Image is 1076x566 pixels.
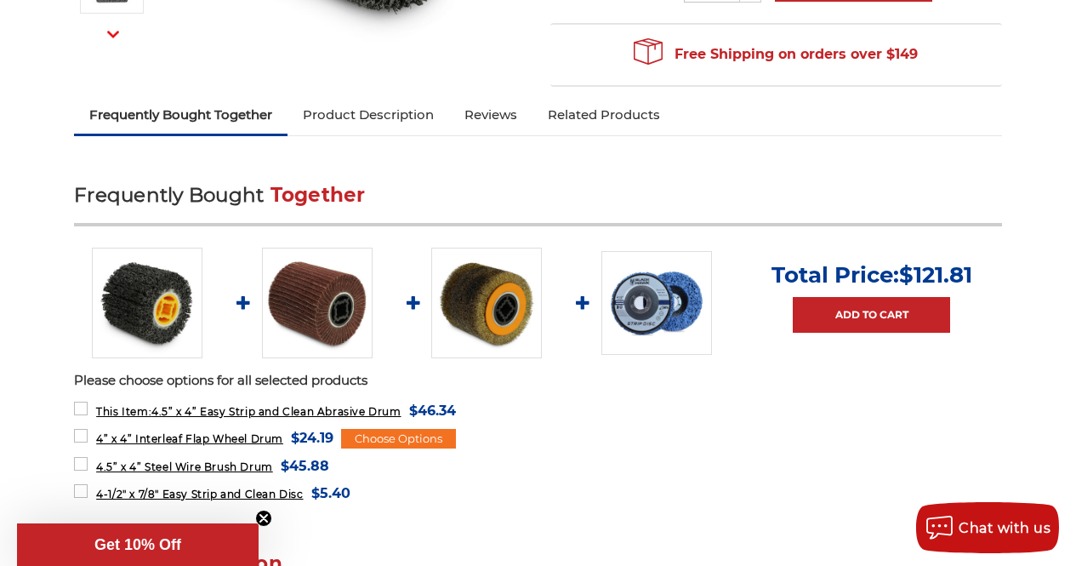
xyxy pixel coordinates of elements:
span: 4.5” x 4” Easy Strip and Clean Abrasive Drum [96,405,401,418]
span: Together [270,183,366,207]
button: Next [93,16,134,53]
div: Get 10% OffClose teaser [17,523,259,566]
a: Frequently Bought Together [74,96,288,134]
p: Please choose options for all selected products [74,371,1002,391]
span: $121.81 [899,261,972,289]
span: $5.40 [311,482,350,505]
span: Free Shipping on orders over $149 [634,37,918,71]
strong: This Item: [96,405,151,418]
span: 4-1/2" x 7/8" Easy Strip and Clean Disc [96,488,303,500]
button: Close teaser [255,510,272,527]
span: $45.88 [281,455,329,477]
div: Choose Options [341,429,456,449]
span: $24.19 [291,426,333,449]
span: Get 10% Off [94,536,181,553]
a: Add to Cart [793,297,950,333]
a: Reviews [449,96,532,134]
span: Frequently Bought [74,183,264,207]
a: Product Description [288,96,449,134]
span: $46.34 [409,399,456,422]
span: 4” x 4” Interleaf Flap Wheel Drum [96,432,283,445]
p: Total Price: [771,261,972,289]
span: Chat with us [959,520,1050,536]
span: 4.5” x 4” Steel Wire Brush Drum [96,460,273,473]
img: 4.5 inch x 4 inch paint stripping drum [92,248,202,358]
button: Chat with us [916,502,1059,553]
a: Related Products [532,96,675,134]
